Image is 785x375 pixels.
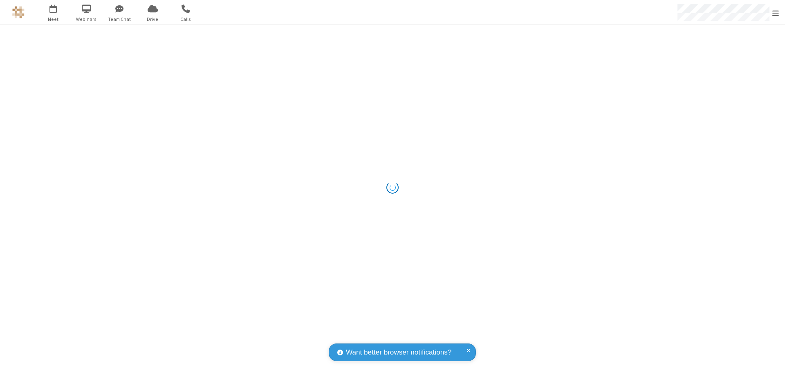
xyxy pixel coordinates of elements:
[346,347,451,358] span: Want better browser notifications?
[12,6,25,18] img: QA Selenium DO NOT DELETE OR CHANGE
[71,16,102,23] span: Webinars
[104,16,135,23] span: Team Chat
[137,16,168,23] span: Drive
[170,16,201,23] span: Calls
[38,16,69,23] span: Meet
